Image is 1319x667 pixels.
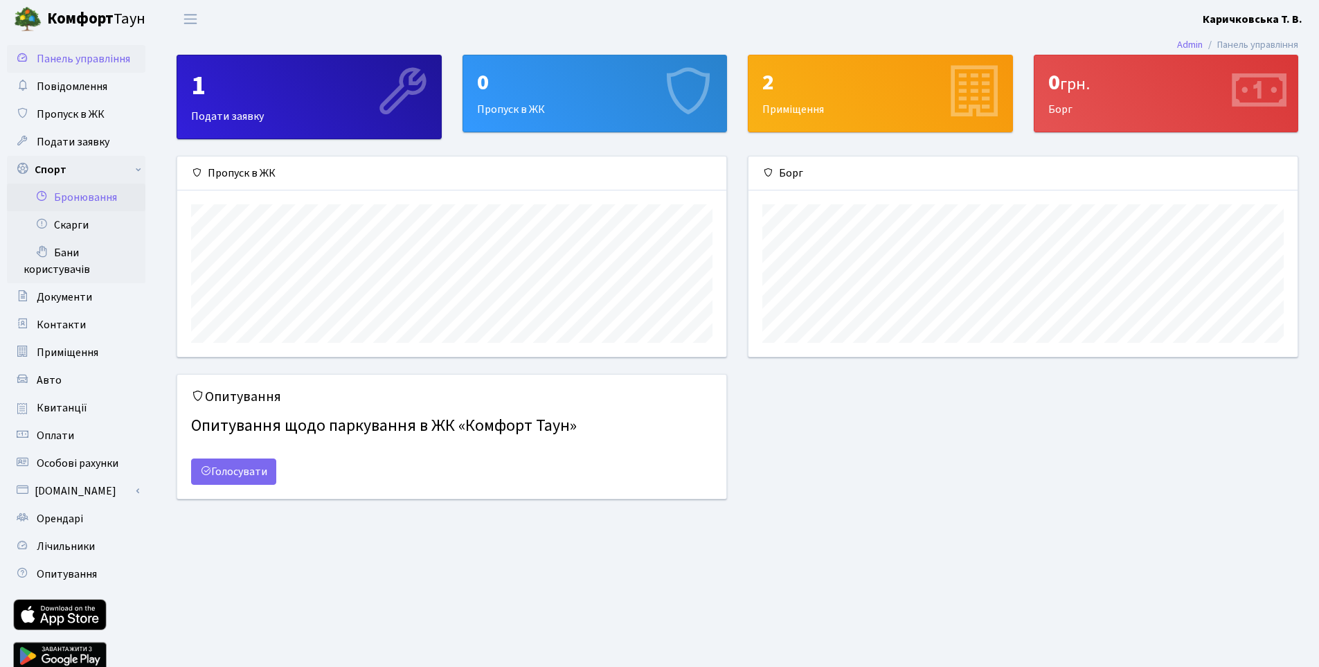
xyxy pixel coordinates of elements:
nav: breadcrumb [1156,30,1319,60]
button: Переключити навігацію [173,8,208,30]
div: Борг [1034,55,1298,132]
span: Подати заявку [37,134,109,150]
span: Авто [37,373,62,388]
a: 0Пропуск в ЖК [463,55,728,132]
span: Особові рахунки [37,456,118,471]
a: Документи [7,283,145,311]
span: Таун [47,8,145,31]
b: Комфорт [47,8,114,30]
a: Орендарі [7,505,145,533]
a: 2Приміщення [748,55,1013,132]
span: Пропуск в ЖК [37,107,105,122]
span: Оплати [37,428,74,443]
li: Панель управління [1203,37,1298,53]
img: logo.png [14,6,42,33]
a: Бани користувачів [7,239,145,283]
span: Документи [37,290,92,305]
div: Приміщення [748,55,1012,132]
a: Каричковська Т. В. [1203,11,1302,28]
a: Квитанції [7,394,145,422]
div: Борг [748,157,1298,190]
a: Опитування [7,560,145,588]
a: Пропуск в ЖК [7,100,145,128]
a: Подати заявку [7,128,145,156]
span: Контакти [37,317,86,332]
div: 1 [191,69,427,103]
a: Приміщення [7,339,145,366]
span: Орендарі [37,511,83,526]
a: Скарги [7,211,145,239]
h4: Опитування щодо паркування в ЖК «Комфорт Таун» [191,411,712,442]
a: Панель управління [7,45,145,73]
span: Повідомлення [37,79,107,94]
a: Голосувати [191,459,276,485]
a: Оплати [7,422,145,450]
a: Особові рахунки [7,450,145,477]
div: 0 [477,69,713,96]
span: Квитанції [37,400,87,416]
a: 1Подати заявку [177,55,442,139]
div: 2 [762,69,998,96]
span: грн. [1060,72,1090,96]
b: Каричковська Т. В. [1203,12,1302,27]
span: Лічильники [37,539,95,554]
div: Пропуск в ЖК [463,55,727,132]
a: [DOMAIN_NAME] [7,477,145,505]
span: Приміщення [37,345,98,360]
span: Панель управління [37,51,130,66]
div: Пропуск в ЖК [177,157,726,190]
a: Бронювання [7,184,145,211]
a: Повідомлення [7,73,145,100]
a: Спорт [7,156,145,184]
span: Опитування [37,567,97,582]
h5: Опитування [191,389,712,405]
a: Admin [1177,37,1203,52]
a: Контакти [7,311,145,339]
a: Авто [7,366,145,394]
div: Подати заявку [177,55,441,139]
a: Лічильники [7,533,145,560]
div: 0 [1048,69,1284,96]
